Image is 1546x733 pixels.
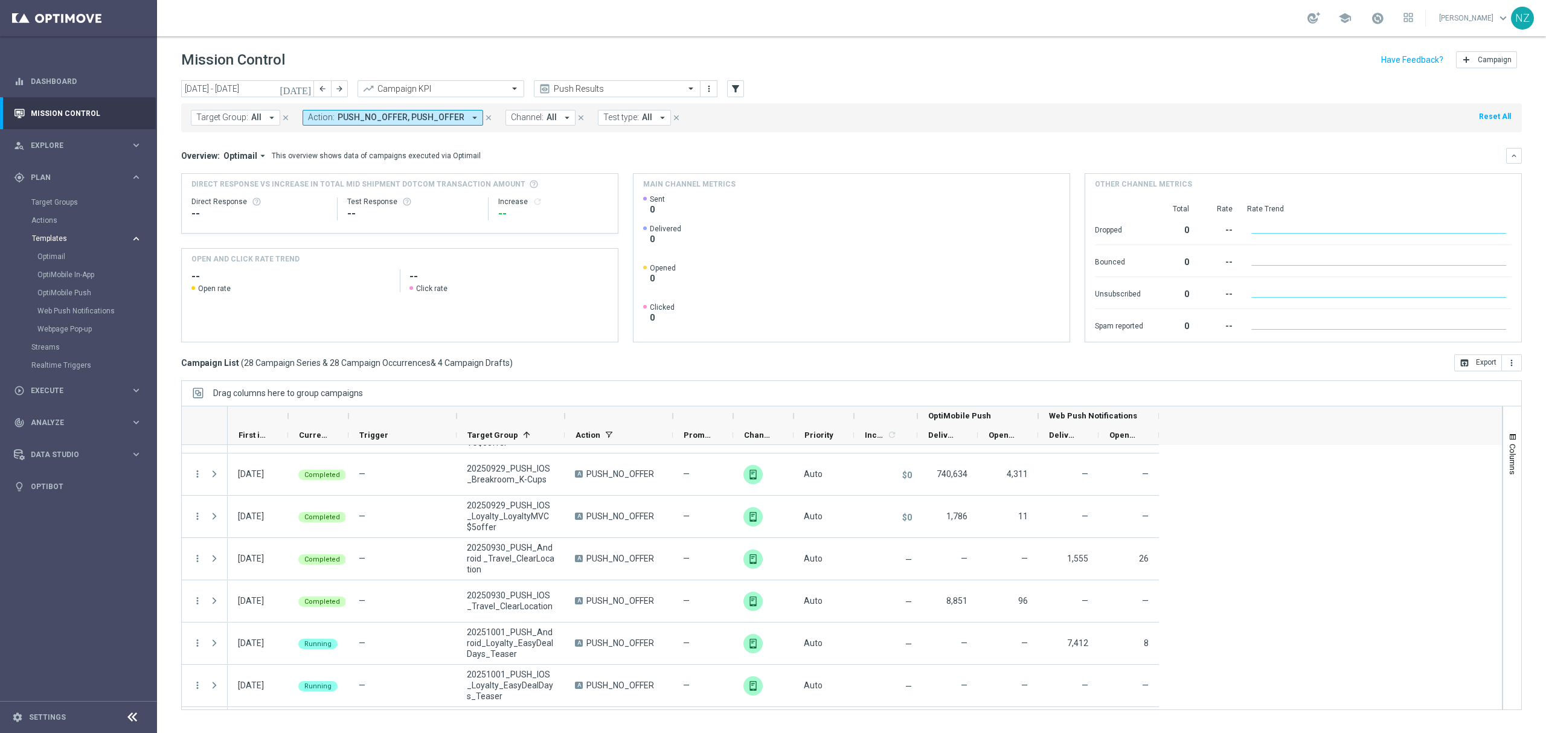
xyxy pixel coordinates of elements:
span: 0 [650,234,681,245]
div: Templates keyboard_arrow_right [31,234,143,243]
div: Press SPACE to select this row. [228,580,1159,623]
span: 1,786 [946,511,967,521]
span: Clicked [650,302,675,312]
img: Web Push Notifications [743,549,763,569]
a: Optibot [31,470,142,502]
div: Realtime Triggers [31,356,156,374]
i: keyboard_arrow_right [130,417,142,428]
i: refresh [533,197,542,206]
span: — [1142,469,1149,479]
h1: Mission Control [181,51,285,69]
span: Calculate column [885,428,897,441]
span: 20251001_PUSH_Android_Loyalty_EasyDealDays_Teaser [467,627,554,659]
span: 11 [1018,511,1028,521]
div: This overview shows data of campaigns executed via Optimail [272,150,481,161]
span: A [575,513,583,520]
button: Test type: All arrow_drop_down [598,110,671,126]
div: Test Response [347,197,478,206]
span: PUSH_NO_OFFER [586,638,654,648]
span: All [251,112,261,123]
span: keyboard_arrow_down [1496,11,1510,25]
button: open_in_browser Export [1454,354,1502,371]
span: school [1338,11,1352,25]
div: Press SPACE to select this row. [182,453,228,496]
i: keyboard_arrow_right [130,449,142,460]
span: 28 Campaign Series & 28 Campaign Occurrences [244,357,431,368]
a: Webpage Pop-up [37,324,126,334]
div: person_search Explore keyboard_arrow_right [13,141,143,150]
a: Streams [31,342,126,352]
div: Rate [1204,204,1233,214]
span: — [905,597,912,607]
div: -- [191,206,327,221]
span: — [1082,596,1088,606]
span: Action [576,431,600,440]
i: close [281,114,290,122]
span: 0 [650,273,676,284]
span: — [359,511,365,521]
span: Web Push Notifications [1049,411,1137,420]
span: 7,412 [1067,638,1088,648]
div: Templates [32,235,130,242]
div: Press SPACE to select this row. [182,580,228,623]
span: 740,634 [937,469,967,479]
div: OptiMobile Push [743,507,763,527]
button: gps_fixed Plan keyboard_arrow_right [13,173,143,182]
button: [DATE] [278,80,314,98]
i: preview [539,83,551,95]
a: Realtime Triggers [31,360,126,370]
span: 20250929_PUSH_IOS _Breakroom_K-Cups [467,463,554,485]
i: refresh [887,430,897,440]
a: OptiMobile Push [37,288,126,298]
span: Completed [304,513,340,521]
i: arrow_drop_down [257,150,268,161]
button: arrow_back [314,80,331,97]
button: more_vert [192,553,203,564]
div: 01 Oct 2025, Wednesday [238,638,264,648]
span: — [1082,511,1088,521]
span: — [961,554,967,563]
div: Rate Trend [1247,204,1512,214]
span: Opened [650,263,676,273]
div: Mission Control [14,97,142,129]
h2: -- [191,269,390,284]
span: Drag columns here to group campaigns [213,388,363,398]
div: OptiMobile Push [743,592,763,611]
i: close [484,114,493,122]
h3: Campaign List [181,357,513,368]
span: — [1021,638,1028,648]
button: more_vert [703,82,715,96]
div: 0 [1158,219,1189,238]
div: -- [1204,251,1233,270]
colored-tag: Completed [298,511,346,522]
span: ) [510,357,513,368]
span: 20250930_PUSH_Android _Travel_ClearLocation [467,542,554,575]
span: PUSH_NO_OFFER [586,553,654,564]
i: [DATE] [280,83,312,94]
div: Press SPACE to select this row. [228,496,1159,538]
i: person_search [14,140,25,151]
a: [PERSON_NAME]keyboard_arrow_down [1438,9,1511,27]
span: PUSH_NO_OFFER [586,680,654,691]
h2: -- [409,269,608,284]
i: filter_alt [730,83,741,94]
div: 30 Sep 2025, Tuesday [238,553,264,564]
div: Data Studio keyboard_arrow_right [13,450,143,459]
span: — [683,511,690,522]
div: Execute [14,385,130,396]
span: PUSH_NO_OFFER [586,511,654,522]
ng-select: Push Results [534,80,701,97]
img: OptiMobile Push [743,676,763,696]
span: A [575,555,583,562]
span: Auto [804,596,823,606]
div: Mission Control [13,109,143,118]
div: Row Groups [213,388,363,398]
span: Auto [804,638,823,648]
i: track_changes [14,417,25,428]
span: Opened [989,431,1018,440]
span: Channel [744,431,773,440]
span: First in Range [239,431,268,440]
div: Press SPACE to select this row. [182,538,228,580]
span: Campaign [1478,56,1512,64]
